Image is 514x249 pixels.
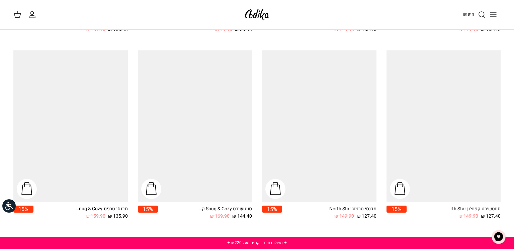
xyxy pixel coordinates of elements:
[387,206,407,220] a: 15%
[232,213,252,220] span: 144.40 ₪
[357,26,376,33] span: 152.90 ₪
[86,213,105,220] span: 159.90 ₪
[138,206,158,220] a: 15%
[262,206,282,220] a: 15%
[282,206,376,220] a: מכנסי טרנינג North Star 127.40 ₪ 149.90 ₪
[215,26,232,33] span: 99.90 ₪
[28,11,39,19] a: החשבון שלי
[334,213,354,220] span: 149.90 ₪
[13,206,33,220] a: 15%
[86,26,105,33] span: 159.90 ₪
[138,206,158,213] span: 15%
[489,227,509,247] button: צ'אט
[323,206,376,213] div: מכנסי טרנינג North Star
[108,26,128,33] span: 135.90 ₪
[357,213,376,220] span: 127.40 ₪
[227,240,287,246] a: ✦ משלוח חינם בקנייה מעל ₪220 ✦
[481,26,501,33] span: 152.90 ₪
[210,213,230,220] span: 169.90 ₪
[13,206,33,213] span: 15%
[262,50,376,202] a: מכנסי טרנינג North Star
[13,50,128,202] a: מכנסי טרנינג Snug & Cozy גזרה משוחררת
[387,50,501,202] a: סווטשירט קפוצ'ון North Star אוברסייז
[481,213,501,220] span: 127.40 ₪
[458,213,478,220] span: 149.90 ₪
[235,26,252,33] span: 84.90 ₪
[138,50,252,202] a: סווטשירט Snug & Cozy קרופ
[33,206,128,220] a: מכנסי טרנינג Snug & Cozy גזרה משוחררת 135.90 ₪ 159.90 ₪
[108,213,128,220] span: 135.90 ₪
[458,26,478,33] span: 179.90 ₪
[463,11,474,17] span: חיפוש
[486,7,501,22] button: Toggle menu
[262,206,282,213] span: 15%
[74,206,128,213] div: מכנסי טרנינג Snug & Cozy גזרה משוחררת
[158,206,252,220] a: סווטשירט Snug & Cozy קרופ 144.40 ₪ 169.90 ₪
[243,7,271,22] img: Adika IL
[407,206,501,220] a: סווטשירט קפוצ'ון North Star אוברסייז 127.40 ₪ 149.90 ₪
[198,206,252,213] div: סווטשירט Snug & Cozy קרופ
[447,206,501,213] div: סווטשירט קפוצ'ון North Star אוברסייז
[387,206,407,213] span: 15%
[334,26,354,33] span: 179.90 ₪
[463,11,486,19] a: חיפוש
